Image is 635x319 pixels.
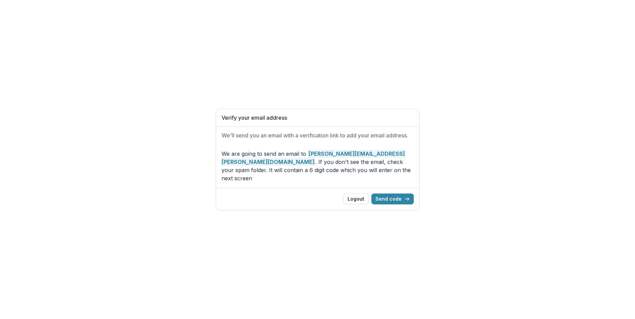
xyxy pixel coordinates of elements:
button: Logout [343,194,369,204]
button: Send code [371,194,414,204]
strong: [PERSON_NAME][EMAIL_ADDRESS][PERSON_NAME][DOMAIN_NAME] [222,150,405,166]
h2: We'll send you an email with a verification link to add your email address. [222,132,414,139]
h1: Verify your email address [222,115,414,121]
p: We are going to send an email to . If you don't see the email, check your spam folder. It will co... [222,150,414,182]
